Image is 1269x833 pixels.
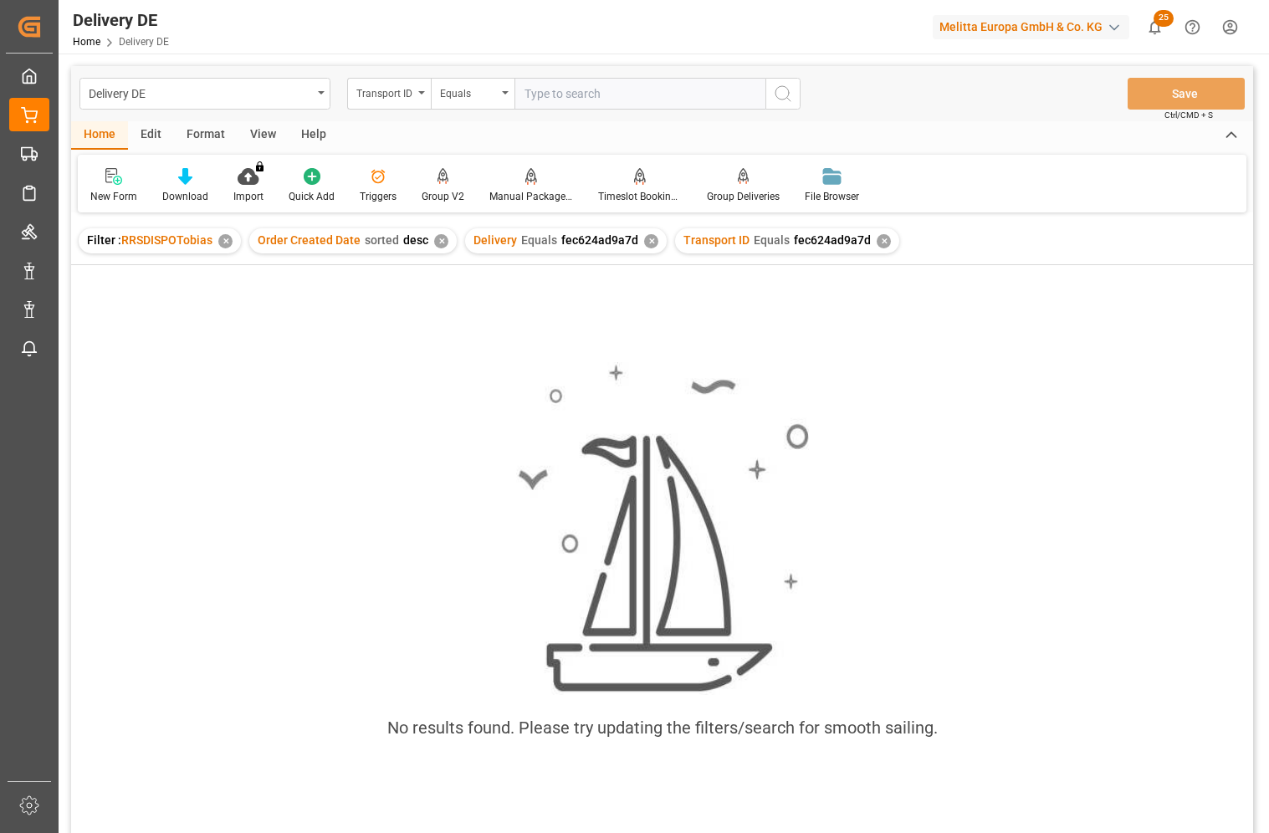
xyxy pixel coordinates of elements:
span: RRSDISPOTobias [121,233,212,247]
div: ✕ [877,234,891,248]
div: Equals [440,82,497,101]
span: Ctrl/CMD + S [1164,109,1213,121]
div: View [238,121,289,150]
div: Transport ID [356,82,413,101]
span: fec624ad9a7d [561,233,638,247]
span: fec624ad9a7d [794,233,871,247]
button: open menu [79,78,330,110]
button: show 25 new notifications [1136,8,1174,46]
div: Group V2 [422,189,464,204]
div: Format [174,121,238,150]
span: sorted [365,233,399,247]
div: ✕ [434,234,448,248]
span: Order Created Date [258,233,361,247]
div: Delivery DE [73,8,169,33]
span: Equals [754,233,790,247]
div: Download [162,189,208,204]
div: Help [289,121,339,150]
span: 25 [1154,10,1174,27]
div: ✕ [644,234,658,248]
a: Home [73,36,100,48]
div: No results found. Please try updating the filters/search for smooth sailing. [387,715,938,740]
span: Equals [521,233,557,247]
div: New Form [90,189,137,204]
button: open menu [431,78,514,110]
img: smooth_sailing.jpeg [516,362,809,695]
span: desc [403,233,428,247]
button: Save [1128,78,1245,110]
div: Quick Add [289,189,335,204]
button: Melitta Europa GmbH & Co. KG [933,11,1136,43]
div: Home [71,121,128,150]
input: Type to search [514,78,765,110]
div: Manual Package TypeDetermination [489,189,573,204]
div: Group Deliveries [707,189,780,204]
button: Help Center [1174,8,1211,46]
div: File Browser [805,189,859,204]
span: Filter : [87,233,121,247]
button: search button [765,78,801,110]
button: open menu [347,78,431,110]
div: ✕ [218,234,233,248]
div: Melitta Europa GmbH & Co. KG [933,15,1129,39]
div: Timeslot Booking Report [598,189,682,204]
div: Delivery DE [89,82,312,103]
span: Transport ID [683,233,750,247]
span: Delivery [473,233,517,247]
div: Edit [128,121,174,150]
div: Triggers [360,189,397,204]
